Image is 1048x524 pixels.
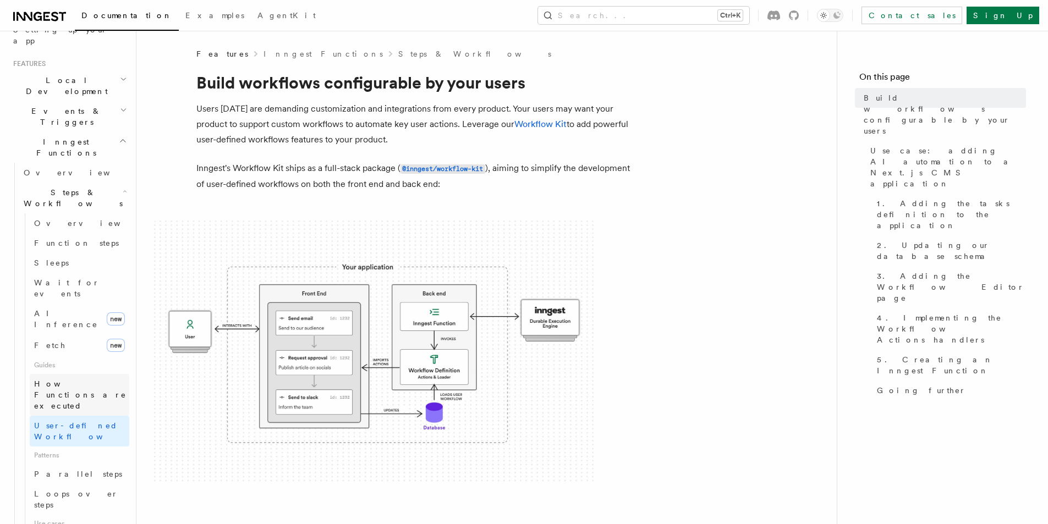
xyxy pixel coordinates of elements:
a: AI Inferencenew [30,304,129,334]
span: Documentation [81,11,172,20]
span: Overview [24,168,137,177]
a: Fetchnew [30,334,129,356]
span: Steps & Workflows [19,187,123,209]
a: 5. Creating an Inngest Function [873,350,1026,380]
span: AI Inference [34,309,98,329]
span: 3. Adding the Workflow Editor page [877,271,1026,304]
a: Going further [873,380,1026,400]
span: Features [9,59,46,68]
p: Inngest's Workflow Kit ships as a full-stack package ( ), aiming to simplify the development of u... [196,161,637,192]
span: Examples [185,11,244,20]
span: Inngest Functions [9,136,119,158]
a: How Functions are executed [30,374,129,416]
button: Events & Triggers [9,101,129,132]
span: User-defined Workflows [34,421,133,441]
p: Users [DATE] are demanding customization and integrations from every product. Your users may want... [196,101,637,147]
button: Inngest Functions [9,132,129,163]
a: @inngest/workflow-kit [400,163,485,173]
a: Overview [30,213,129,233]
a: Contact sales [862,7,962,24]
kbd: Ctrl+K [718,10,743,21]
a: Loops over steps [30,484,129,515]
span: 2. Updating our database schema [877,240,1026,262]
a: Steps & Workflows [398,48,551,59]
code: @inngest/workflow-kit [400,164,485,174]
span: Features [196,48,248,59]
button: Local Development [9,70,129,101]
a: User-defined Workflows [30,416,129,446]
button: Steps & Workflows [19,183,129,213]
a: Examples [179,3,251,30]
span: Fetch [34,341,66,350]
span: new [107,312,125,326]
h1: Build workflows configurable by your users [196,73,637,92]
span: 4. Implementing the Workflow Actions handlers [877,312,1026,345]
span: 1. Adding the tasks definition to the application [877,198,1026,231]
a: Use case: adding AI automation to a Next.js CMS application [866,141,1026,194]
span: Wait for events [34,278,100,298]
a: Sign Up [967,7,1039,24]
span: Guides [30,356,129,374]
a: Workflow Kit [514,119,567,129]
a: Parallel steps [30,464,129,484]
a: Function steps [30,233,129,253]
a: Setting up your app [9,20,129,51]
span: Sleeps [34,258,69,267]
span: Build workflows configurable by your users [864,92,1026,136]
span: new [107,339,125,352]
a: Overview [19,163,129,183]
a: 2. Updating our database schema [873,235,1026,266]
span: How Functions are executed [34,379,127,410]
a: 4. Implementing the Workflow Actions handlers [873,308,1026,350]
span: Function steps [34,239,119,247]
a: 3. Adding the Workflow Editor page [873,266,1026,308]
a: Sleeps [30,253,129,273]
span: Events & Triggers [9,106,120,128]
span: AgentKit [257,11,316,20]
span: Overview [34,219,147,228]
a: Documentation [75,3,179,31]
span: Parallel steps [34,470,122,478]
a: Build workflows configurable by your users [859,88,1026,141]
button: Toggle dark mode [817,9,843,22]
a: Inngest Functions [264,48,383,59]
span: Use case: adding AI automation to a Next.js CMS application [870,145,1026,189]
span: Patterns [30,446,129,464]
button: Search...Ctrl+K [538,7,749,24]
h4: On this page [859,70,1026,88]
span: 5. Creating an Inngest Function [877,354,1026,376]
a: 1. Adding the tasks definition to the application [873,194,1026,235]
a: Wait for events [30,273,129,304]
span: Loops over steps [34,489,118,509]
img: The Workflow Kit provides a Workflow Engine to compose workflow actions on the back end and a set... [154,220,594,484]
a: AgentKit [251,3,322,30]
span: Local Development [9,75,120,97]
span: Going further [877,385,966,396]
